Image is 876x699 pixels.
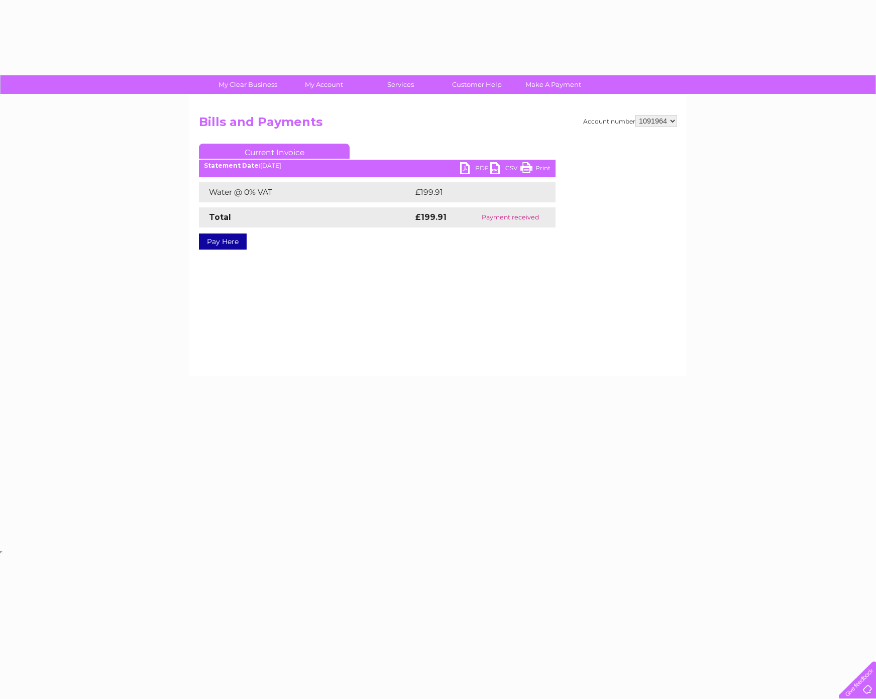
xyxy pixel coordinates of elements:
a: My Account [283,75,366,94]
td: Water @ 0% VAT [199,182,413,202]
strong: £199.91 [415,212,447,222]
a: PDF [460,162,490,177]
a: Current Invoice [199,144,350,159]
div: [DATE] [199,162,556,169]
a: Customer Help [435,75,518,94]
b: Statement Date: [204,162,260,169]
a: Pay Here [199,234,247,250]
div: Account number [583,115,677,127]
td: £199.91 [413,182,536,202]
a: Services [359,75,442,94]
a: My Clear Business [206,75,289,94]
a: CSV [490,162,520,177]
h2: Bills and Payments [199,115,677,134]
a: Make A Payment [512,75,595,94]
strong: Total [209,212,231,222]
td: Payment received [465,207,556,227]
a: Print [520,162,551,177]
